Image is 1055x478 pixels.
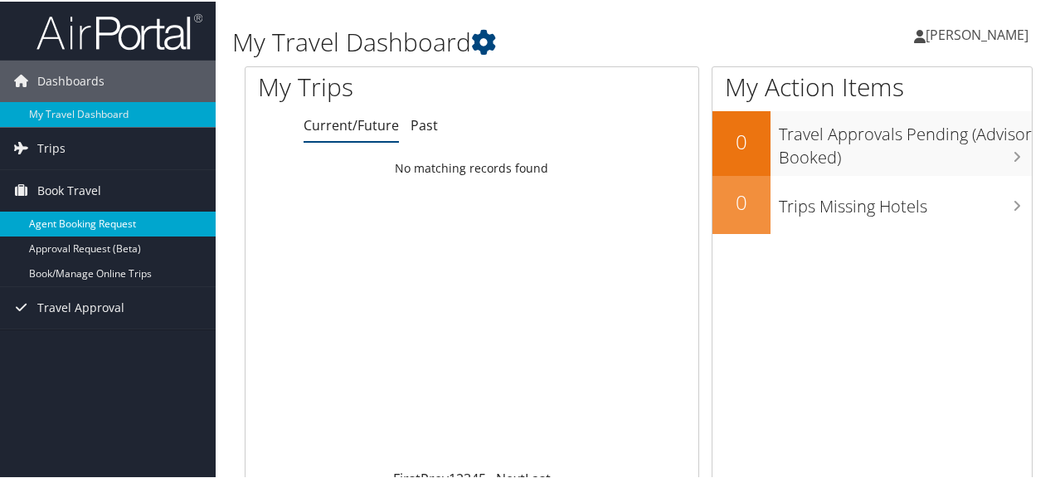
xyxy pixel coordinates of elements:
h1: My Trips [258,68,497,103]
h1: My Travel Dashboard [232,23,774,58]
h1: My Action Items [712,68,1032,103]
h3: Travel Approvals Pending (Advisor Booked) [779,113,1032,168]
h3: Trips Missing Hotels [779,185,1032,217]
span: Travel Approval [37,285,124,327]
a: Past [411,115,438,133]
span: Dashboards [37,59,105,100]
span: Trips [37,126,66,168]
img: airportal-logo.png [36,11,202,50]
h2: 0 [712,126,771,154]
span: [PERSON_NAME] [926,24,1028,42]
span: Book Travel [37,168,101,210]
a: Current/Future [304,115,399,133]
h2: 0 [712,187,771,215]
a: 0Travel Approvals Pending (Advisor Booked) [712,110,1032,173]
a: 0Trips Missing Hotels [712,174,1032,232]
a: [PERSON_NAME] [914,8,1045,58]
td: No matching records found [246,152,698,182]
